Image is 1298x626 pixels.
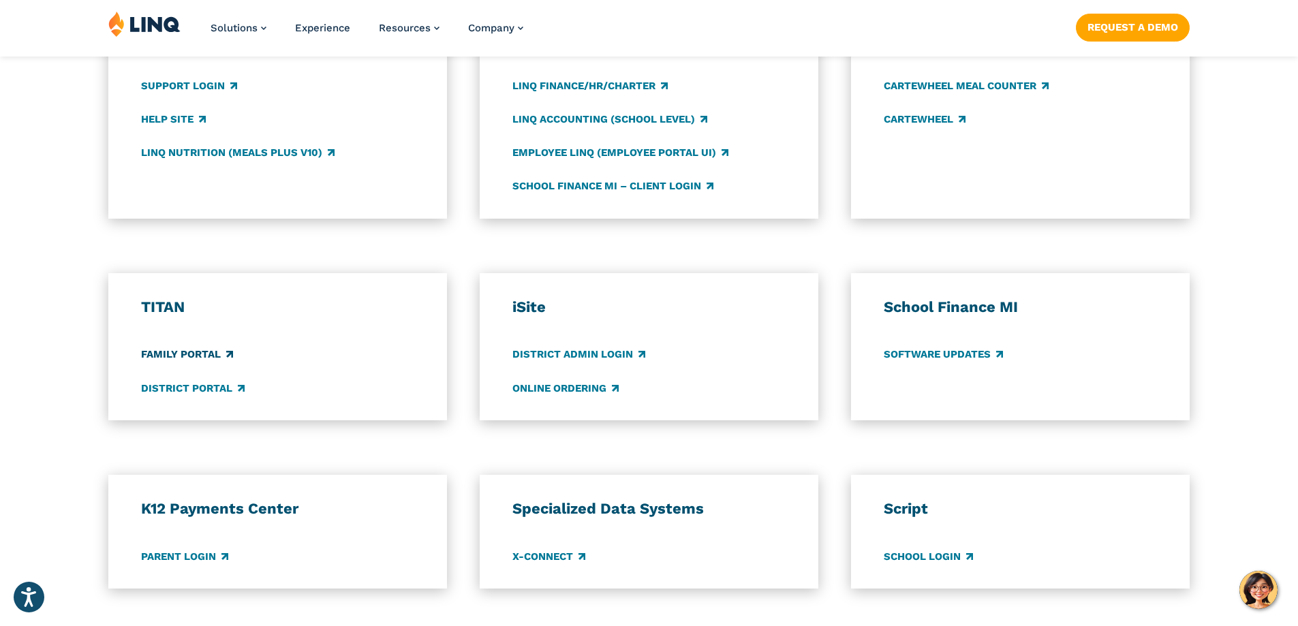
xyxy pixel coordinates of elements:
img: LINQ | K‑12 Software [108,11,181,37]
a: School Finance MI – Client Login [512,178,713,193]
h3: Specialized Data Systems [512,499,786,518]
a: Resources [379,22,439,34]
a: CARTEWHEEL Meal Counter [884,78,1049,93]
a: Employee LINQ (Employee Portal UI) [512,145,728,160]
a: District Admin Login [512,347,645,362]
h3: K12 Payments Center [141,499,415,518]
a: LINQ Finance/HR/Charter [512,78,668,93]
a: District Portal [141,381,245,396]
a: Online Ordering [512,381,619,396]
a: X-Connect [512,549,585,564]
h3: Script [884,499,1158,518]
a: Company [468,22,523,34]
a: CARTEWHEEL [884,112,965,127]
a: Software Updates [884,347,1003,362]
span: Company [468,22,514,34]
nav: Primary Navigation [211,11,523,56]
span: Resources [379,22,431,34]
a: LINQ Accounting (school level) [512,112,707,127]
a: Parent Login [141,549,228,564]
a: Family Portal [141,347,233,362]
a: Solutions [211,22,266,34]
a: Request a Demo [1076,14,1190,41]
a: Help Site [141,112,206,127]
h3: iSite [512,298,786,317]
h3: TITAN [141,298,415,317]
a: School Login [884,549,973,564]
nav: Button Navigation [1076,11,1190,41]
span: Solutions [211,22,258,34]
h3: School Finance MI [884,298,1158,317]
a: LINQ Nutrition (Meals Plus v10) [141,145,335,160]
a: Experience [295,22,350,34]
button: Hello, have a question? Let’s chat. [1239,571,1278,609]
a: Support Login [141,78,237,93]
